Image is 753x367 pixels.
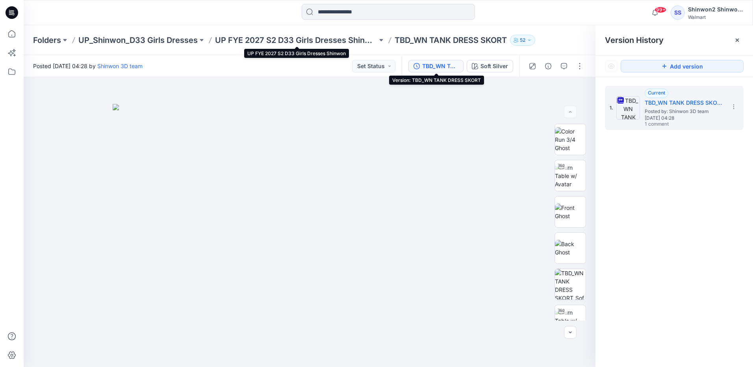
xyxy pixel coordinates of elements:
[555,204,586,220] img: Front Ghost
[605,35,664,45] span: Version History
[645,108,723,115] span: Posted by: Shinwon 3D team
[467,60,513,72] button: Soft Silver
[555,240,586,256] img: Back Ghost
[408,60,464,72] button: TBD_WN TANK DRESS SKORT
[520,36,525,44] p: 52
[33,62,143,70] span: Posted [DATE] 04:28 by
[113,104,506,367] img: eyJhbGciOiJIUzI1NiIsImtpZCI6IjAiLCJzbHQiOiJzZXMiLCJ0eXAiOiJKV1QifQ.eyJkYXRhIjp7InR5cGUiOiJzdG9yYW...
[510,35,535,46] button: 52
[645,121,700,128] span: 1 comment
[395,35,507,46] p: TBD_WN TANK DRESS SKORT
[671,6,685,20] div: SS
[97,63,143,69] a: Shinwon 3D team
[655,7,666,13] span: 99+
[480,62,508,70] div: Soft Silver
[605,60,618,72] button: Show Hidden Versions
[645,98,723,108] h5: TBD_WN TANK DRESS SKORT
[688,5,743,14] div: Shinwon2 Shinwon2
[555,127,586,152] img: Color Run 3/4 Ghost
[542,60,555,72] button: Details
[616,96,640,120] img: TBD_WN TANK DRESS SKORT
[33,35,61,46] a: Folders
[610,104,613,111] span: 1.
[215,35,377,46] a: UP FYE 2027 S2 D33 Girls Dresses Shinwon
[621,60,744,72] button: Add version
[648,90,665,96] span: Current
[555,308,586,333] img: Turn Table w/ Avatar
[645,115,723,121] span: [DATE] 04:28
[734,37,740,43] button: Close
[78,35,198,46] a: UP_Shinwon_D33 Girls Dresses
[555,163,586,188] img: Turn Table w/ Avatar
[555,269,586,300] img: TBD_WN TANK DRESS SKORT_Soft Silver_Color Run 3_4 Ghost
[422,62,458,70] div: TBD_WN TANK DRESS SKORT
[688,14,743,20] div: Walmart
